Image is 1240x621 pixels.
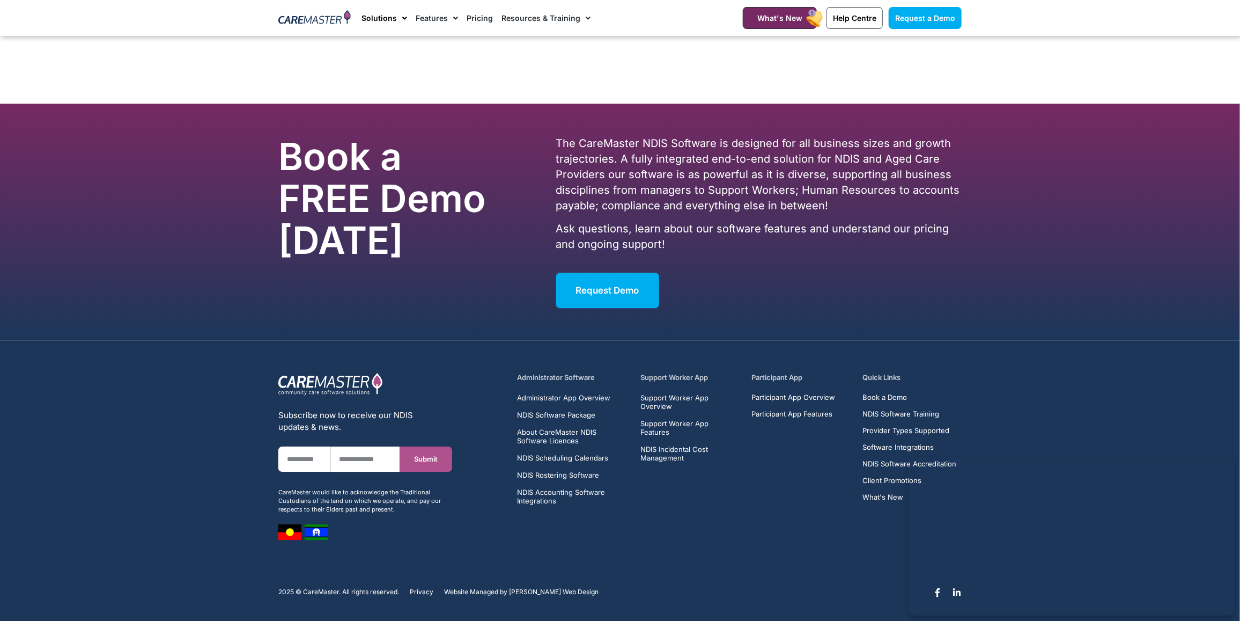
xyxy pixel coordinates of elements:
[305,524,328,540] img: image 8
[863,477,922,485] span: Client Promotions
[517,428,628,445] a: About CareMaster NDIS Software Licences
[640,445,739,462] a: NDIS Incidental Cost Management
[556,221,962,252] p: Ask questions, learn about our software features and understand our pricing and ongoing support!
[863,427,957,435] a: Provider Types Supported
[576,285,639,296] span: Request Demo
[517,454,608,462] span: NDIS Scheduling Calendars
[278,488,452,514] div: CareMaster would like to acknowledge the Traditional Custodians of the land on which we operate, ...
[757,13,802,23] span: What's New
[863,372,962,383] h5: Quick Links
[863,493,904,501] span: What's New
[517,411,628,419] a: NDIS Software Package
[509,588,599,596] a: [PERSON_NAME] Web Design
[517,372,628,383] h5: Administrator Software
[863,493,957,501] a: What's New
[444,588,507,596] span: Website Managed by
[833,13,876,23] span: Help Centre
[556,136,962,214] p: The CareMaster NDIS Software is designed for all business sizes and growth trajectories. A fully ...
[410,588,433,596] a: Privacy
[640,419,739,436] a: Support Worker App Features
[517,471,599,479] span: NDIS Rostering Software
[752,410,833,418] span: Participant App Features
[640,372,739,383] h5: Support Worker App
[278,136,500,261] h2: Book a FREE Demo [DATE]
[826,7,883,29] a: Help Centre
[895,13,955,23] span: Request a Demo
[863,443,934,451] span: Software Integrations
[909,457,1235,616] iframe: Popup CTA
[278,372,383,396] img: CareMaster Logo Part
[743,7,817,29] a: What's New
[640,393,739,411] a: Support Worker App Overview
[863,393,907,401] span: Book a Demo
[517,471,628,479] a: NDIS Rostering Software
[517,393,628,402] a: Administrator App Overview
[556,273,659,308] a: Request Demo
[863,460,957,468] a: NDIS Software Accreditation
[517,393,610,402] span: Administrator App Overview
[517,488,628,505] a: NDIS Accounting Software Integrations
[863,477,957,485] a: Client Promotions
[400,447,452,472] button: Submit
[863,410,940,418] span: NDIS Software Training
[752,410,836,418] a: Participant App Features
[752,393,836,401] a: Participant App Overview
[278,410,452,433] div: Subscribe now to receive our NDIS updates & news.
[752,372,851,383] h5: Participant App
[414,455,438,463] span: Submit
[863,443,957,451] a: Software Integrations
[517,454,628,462] a: NDIS Scheduling Calendars
[517,411,595,419] span: NDIS Software Package
[889,7,962,29] a: Request a Demo
[278,588,399,596] p: 2025 © CareMaster. All rights reserved.
[278,447,452,483] form: New Form
[278,10,351,26] img: CareMaster Logo
[863,410,957,418] a: NDIS Software Training
[863,393,957,401] a: Book a Demo
[863,427,950,435] span: Provider Types Supported
[278,524,301,540] img: image 7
